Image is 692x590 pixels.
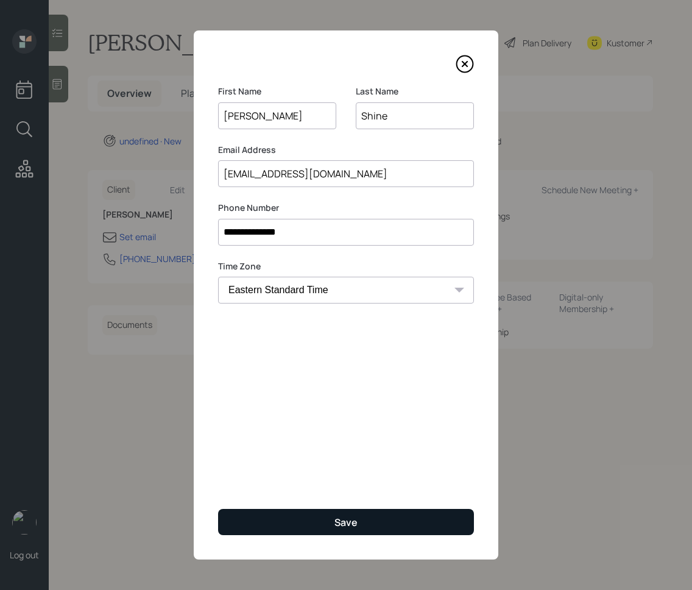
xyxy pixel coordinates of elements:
[334,516,358,529] div: Save
[218,260,474,272] label: Time Zone
[218,85,336,98] label: First Name
[218,509,474,535] button: Save
[218,144,474,156] label: Email Address
[218,202,474,214] label: Phone Number
[356,85,474,98] label: Last Name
